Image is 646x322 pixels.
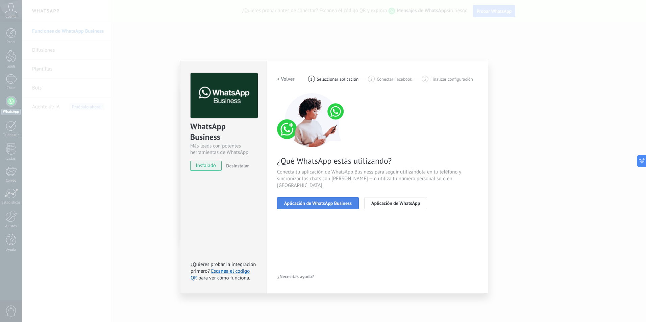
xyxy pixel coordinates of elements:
span: Seleccionar aplicación [317,77,359,82]
span: 2 [370,76,373,82]
span: Aplicación de WhatsApp [371,201,420,206]
h2: < Volver [277,76,295,82]
span: Conectar Facebook [377,77,412,82]
span: ¿Necesitas ayuda? [277,274,314,279]
span: Aplicación de WhatsApp Business [284,201,352,206]
button: < Volver [277,73,295,85]
span: 1 [310,76,313,82]
span: Finalizar configuración [430,77,473,82]
a: Escanea el código QR [191,268,250,281]
span: instalado [191,161,221,171]
img: logo_main.png [191,73,258,118]
img: connect number [277,93,348,147]
span: para ver cómo funciona. [198,275,250,281]
span: 3 [424,76,426,82]
button: Aplicación de WhatsApp [364,197,427,209]
button: ¿Necesitas ayuda? [277,271,315,281]
div: WhatsApp Business [190,121,257,143]
button: Desinstalar [223,161,249,171]
span: Conecta tu aplicación de WhatsApp Business para seguir utilizándola en tu teléfono y sincronizar ... [277,169,478,189]
span: ¿Qué WhatsApp estás utilizando? [277,156,478,166]
span: ¿Quieres probar la integración primero? [191,261,256,274]
div: Más leads con potentes herramientas de WhatsApp [190,143,257,156]
button: Aplicación de WhatsApp Business [277,197,359,209]
span: Desinstalar [226,163,249,169]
